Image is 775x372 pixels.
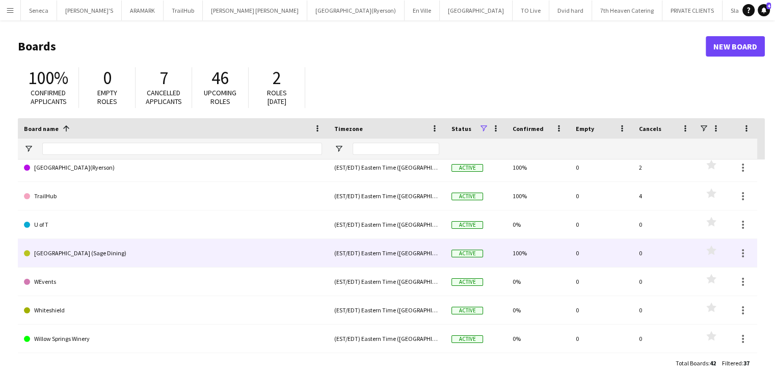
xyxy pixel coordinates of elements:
input: Board name Filter Input [42,143,322,155]
span: 100% [28,67,68,89]
div: 0% [506,268,570,296]
div: 0 [570,153,633,181]
div: (EST/EDT) Eastern Time ([GEOGRAPHIC_DATA] & [GEOGRAPHIC_DATA]) [328,153,445,181]
button: Seneca [21,1,57,20]
button: En Ville [405,1,440,20]
span: Confirmed applicants [31,88,67,106]
span: Active [451,335,483,343]
span: Active [451,164,483,172]
div: (EST/EDT) Eastern Time ([GEOGRAPHIC_DATA] & [GEOGRAPHIC_DATA]) [328,182,445,210]
span: Total Boards [676,359,708,367]
span: 37 [743,359,750,367]
div: 100% [506,182,570,210]
button: Open Filter Menu [334,144,343,153]
div: 100% [506,153,570,181]
div: 0 [633,239,696,267]
div: 0 [570,210,633,238]
span: Filtered [722,359,742,367]
button: [GEOGRAPHIC_DATA] [440,1,513,20]
div: (EST/EDT) Eastern Time ([GEOGRAPHIC_DATA] & [GEOGRAPHIC_DATA]) [328,268,445,296]
span: 7 [159,67,168,89]
div: 2 [633,153,696,181]
a: U of T [24,210,322,239]
div: 0 [570,325,633,353]
span: 42 [710,359,716,367]
div: 0 [570,296,633,324]
button: Dvid hard [549,1,592,20]
span: Roles [DATE] [267,88,287,106]
span: Active [451,307,483,314]
div: 0 [633,325,696,353]
a: Whiteshield [24,296,322,325]
div: 4 [633,182,696,210]
span: 4 [766,3,771,9]
button: [PERSON_NAME] [PERSON_NAME] [203,1,307,20]
button: 7th Heaven Catering [592,1,662,20]
span: Timezone [334,125,363,132]
span: Active [451,250,483,257]
div: (EST/EDT) Eastern Time ([GEOGRAPHIC_DATA] & [GEOGRAPHIC_DATA]) [328,296,445,324]
button: Open Filter Menu [24,144,33,153]
button: Slabtown 1 [723,1,768,20]
h1: Boards [18,39,706,54]
div: (EST/EDT) Eastern Time ([GEOGRAPHIC_DATA] & [GEOGRAPHIC_DATA]) [328,239,445,267]
span: Confirmed [513,125,544,132]
span: Active [451,221,483,229]
button: TO Live [513,1,549,20]
span: Empty [576,125,594,132]
span: Status [451,125,471,132]
a: 4 [758,4,770,16]
a: [GEOGRAPHIC_DATA](Ryerson) [24,153,322,182]
div: 0 [570,239,633,267]
span: Cancelled applicants [146,88,182,106]
span: Active [451,278,483,286]
span: Upcoming roles [204,88,236,106]
div: 0 [570,182,633,210]
div: 0 [570,268,633,296]
div: 0% [506,210,570,238]
button: ARAMARK [122,1,164,20]
div: (EST/EDT) Eastern Time ([GEOGRAPHIC_DATA] & [GEOGRAPHIC_DATA]) [328,325,445,353]
input: Timezone Filter Input [353,143,439,155]
span: Active [451,193,483,200]
a: Willow Springs Winery [24,325,322,353]
div: 100% [506,239,570,267]
a: [GEOGRAPHIC_DATA] (Sage Dining) [24,239,322,268]
button: [PERSON_NAME]'S [57,1,122,20]
a: New Board [706,36,765,57]
span: Cancels [639,125,661,132]
button: PRIVATE CLIENTS [662,1,723,20]
span: Empty roles [97,88,117,106]
a: TrailHub [24,182,322,210]
div: 0% [506,296,570,324]
div: (EST/EDT) Eastern Time ([GEOGRAPHIC_DATA] & [GEOGRAPHIC_DATA]) [328,210,445,238]
div: 0 [633,268,696,296]
span: 46 [211,67,229,89]
span: Board name [24,125,59,132]
span: 0 [103,67,112,89]
button: [GEOGRAPHIC_DATA](Ryerson) [307,1,405,20]
div: 0 [633,296,696,324]
div: 0 [633,210,696,238]
button: TrailHub [164,1,203,20]
a: WEvents [24,268,322,296]
span: 2 [273,67,281,89]
div: 0% [506,325,570,353]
